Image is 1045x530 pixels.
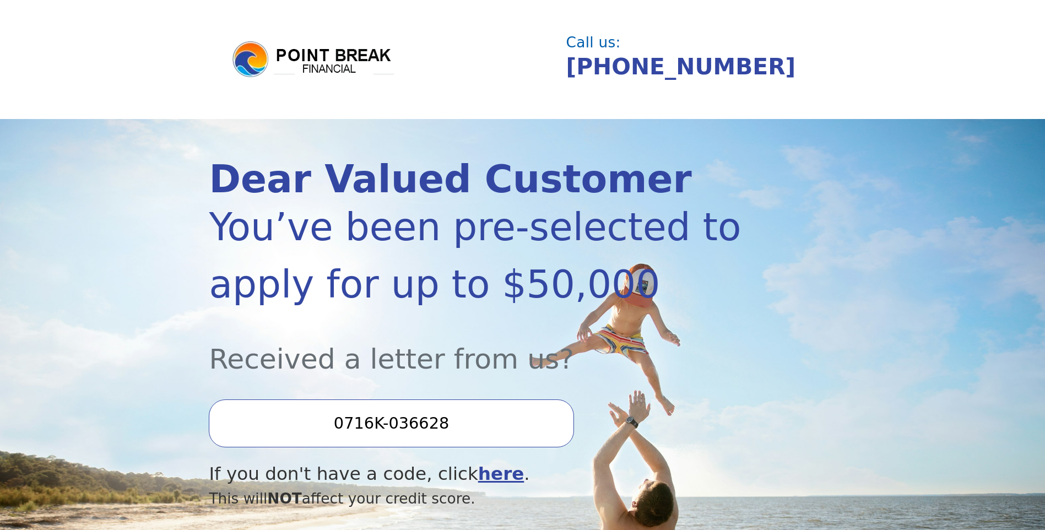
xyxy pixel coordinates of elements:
[209,198,741,313] div: You’ve been pre-selected to apply for up to $50,000
[209,461,741,488] div: If you don't have a code, click .
[566,53,796,80] a: [PHONE_NUMBER]
[209,399,573,447] input: Enter your Offer Code:
[209,488,741,510] div: This will affect your credit score.
[566,35,827,50] div: Call us:
[209,313,741,380] div: Received a letter from us?
[478,463,524,484] a: here
[267,490,302,507] span: NOT
[231,40,396,79] img: logo.png
[209,160,741,198] div: Dear Valued Customer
